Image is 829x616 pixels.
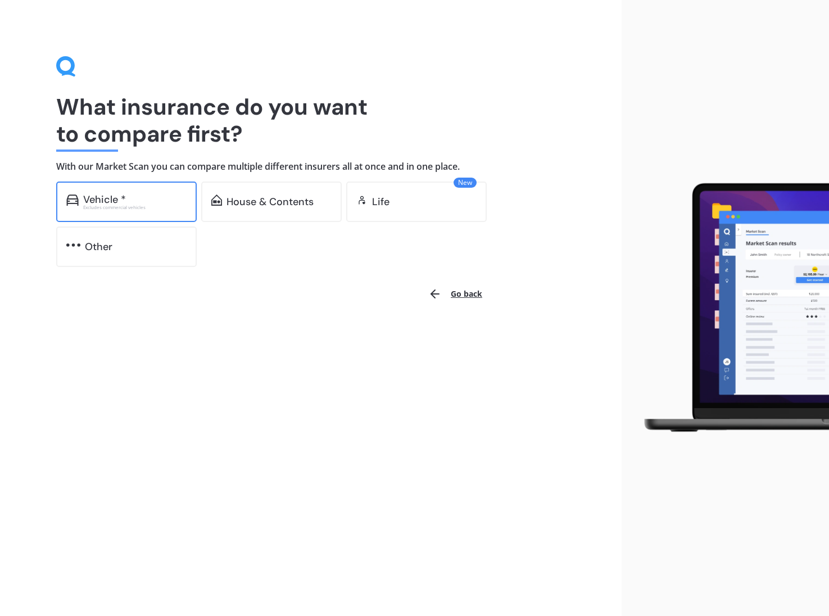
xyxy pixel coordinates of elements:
[372,196,389,207] div: Life
[66,239,80,251] img: other.81dba5aafe580aa69f38.svg
[85,241,112,252] div: Other
[454,178,477,188] span: New
[422,280,489,307] button: Go back
[66,194,79,206] img: car.f15378c7a67c060ca3f3.svg
[211,194,222,206] img: home-and-contents.b802091223b8502ef2dd.svg
[356,194,368,206] img: life.f720d6a2d7cdcd3ad642.svg
[226,196,314,207] div: House & Contents
[631,178,829,438] img: laptop.webp
[83,205,187,210] div: Excludes commercial vehicles
[56,161,565,173] h4: With our Market Scan you can compare multiple different insurers all at once and in one place.
[56,93,565,147] h1: What insurance do you want to compare first?
[83,194,126,205] div: Vehicle *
